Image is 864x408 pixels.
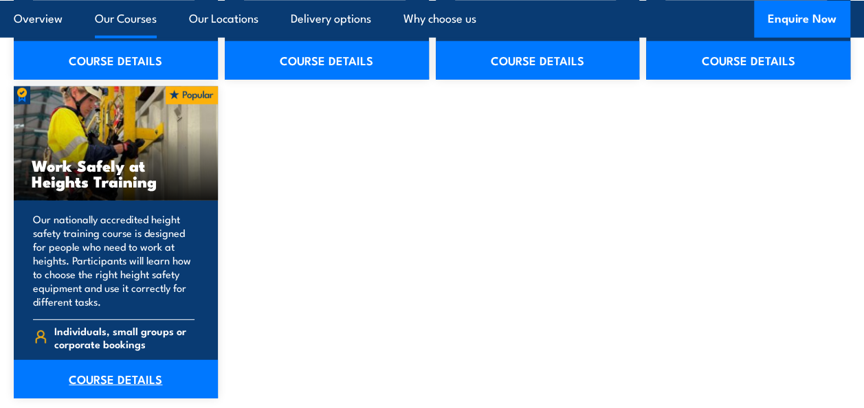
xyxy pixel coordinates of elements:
h3: Work Safely at Heights Training [32,157,200,189]
p: Our nationally accredited height safety training course is designed for people who need to work a... [33,212,195,308]
a: COURSE DETAILS [225,41,429,80]
a: COURSE DETAILS [646,41,850,80]
span: Individuals, small groups or corporate bookings [54,324,195,350]
a: COURSE DETAILS [14,41,218,80]
a: COURSE DETAILS [436,41,640,80]
a: COURSE DETAILS [14,360,218,398]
